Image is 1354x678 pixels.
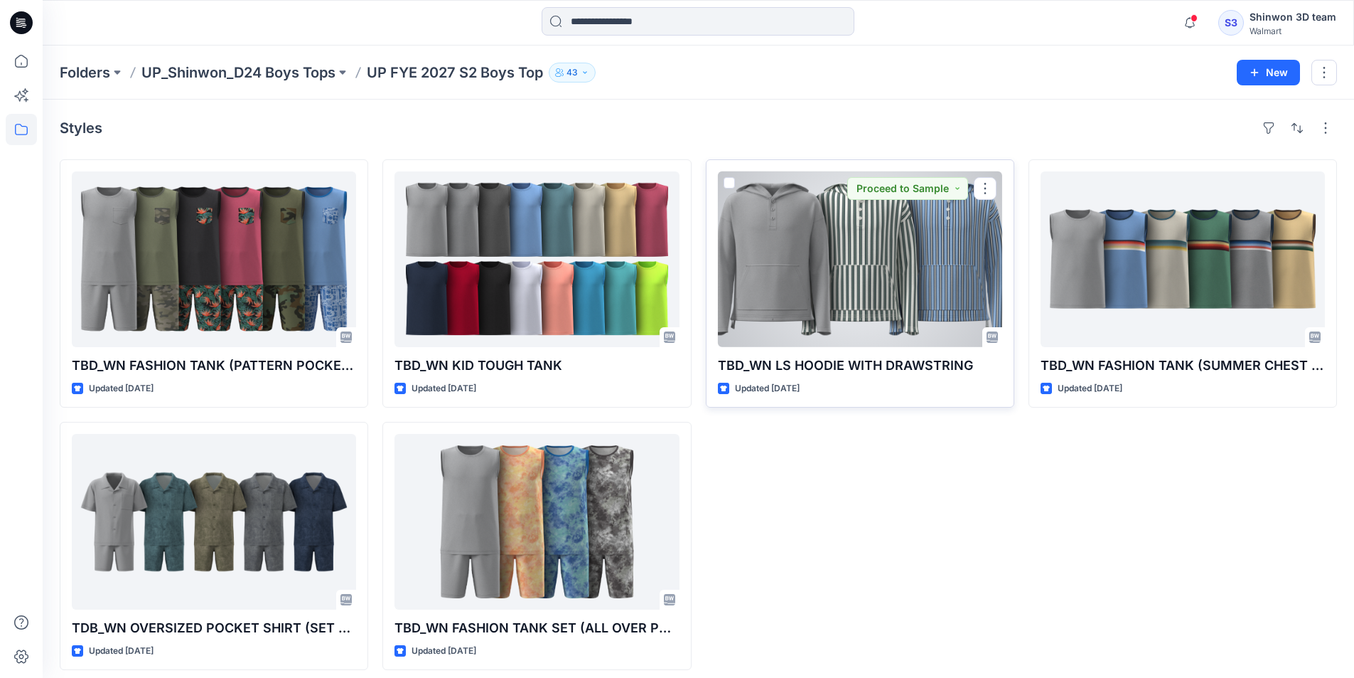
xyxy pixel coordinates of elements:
[89,381,154,396] p: Updated [DATE]
[718,356,1002,376] p: TBD_WN LS HOODIE WITH DRAWSTRING
[72,171,356,347] a: TBD_WN FASHION TANK (PATTERN POCKET CONTR BINDING)
[735,381,800,396] p: Updated [DATE]
[89,644,154,659] p: Updated [DATE]
[394,356,679,376] p: TBD_WN KID TOUGH TANK
[1041,356,1325,376] p: TBD_WN FASHION TANK (SUMMER CHEST STRIPE)
[367,63,543,83] p: UP FYE 2027 S2 Boys Top
[141,63,335,83] a: UP_Shinwon_D24 Boys Tops
[566,65,578,80] p: 43
[1218,10,1244,36] div: S3
[549,63,596,83] button: 43
[60,120,102,137] h4: Styles
[1058,381,1122,396] p: Updated [DATE]
[1250,26,1336,36] div: Walmart
[72,434,356,610] a: TDB_WN OVERSIZED POCKET SHIRT (SET W.SHORTER SHORTS)
[1237,60,1300,85] button: New
[60,63,110,83] a: Folders
[394,171,679,347] a: TBD_WN KID TOUGH TANK
[412,644,476,659] p: Updated [DATE]
[412,381,476,396] p: Updated [DATE]
[1250,9,1336,26] div: Shinwon 3D team
[718,171,1002,347] a: TBD_WN LS HOODIE WITH DRAWSTRING
[394,434,679,610] a: TBD_WN FASHION TANK SET (ALL OVER PRINTS)
[394,618,679,638] p: TBD_WN FASHION TANK SET (ALL OVER PRINTS)
[72,356,356,376] p: TBD_WN FASHION TANK (PATTERN POCKET CONTR BINDING)
[72,618,356,638] p: TDB_WN OVERSIZED POCKET SHIRT (SET W.SHORTER SHORTS)
[1041,171,1325,347] a: TBD_WN FASHION TANK (SUMMER CHEST STRIPE)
